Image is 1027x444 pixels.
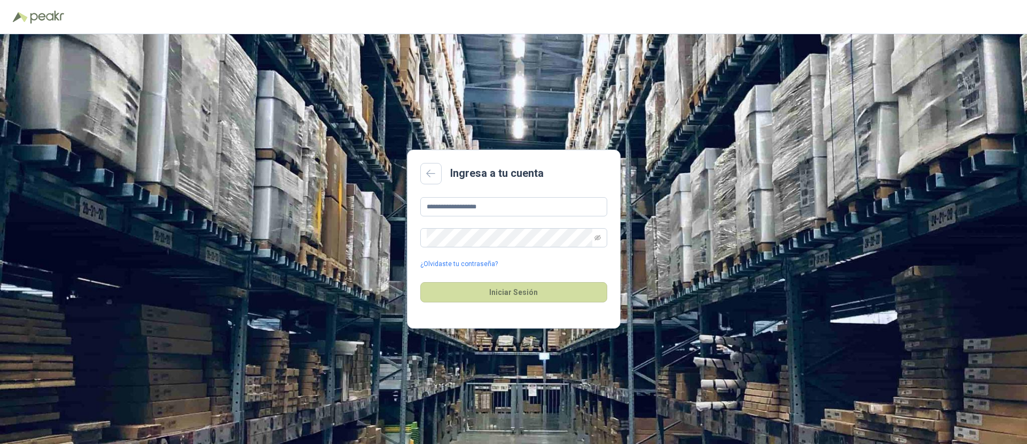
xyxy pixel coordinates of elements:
[450,165,544,182] h2: Ingresa a tu cuenta
[594,235,601,241] span: eye-invisible
[420,282,607,302] button: Iniciar Sesión
[13,12,28,22] img: Logo
[420,259,498,269] a: ¿Olvidaste tu contraseña?
[30,11,64,24] img: Peakr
